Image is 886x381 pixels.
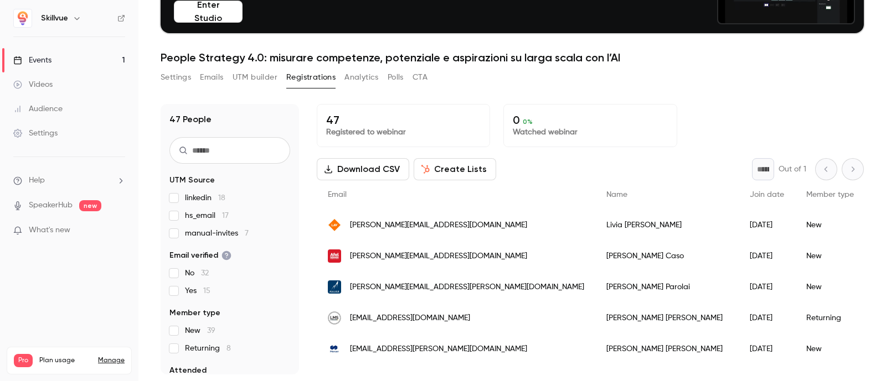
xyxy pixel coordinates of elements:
div: New [795,241,865,272]
span: new [79,200,101,211]
button: Create Lists [414,158,496,180]
span: Help [29,175,45,186]
span: Member type [169,307,220,319]
div: Settings [13,128,58,139]
div: New [795,333,865,364]
span: [PERSON_NAME][EMAIL_ADDRESS][DOMAIN_NAME] [350,250,527,262]
span: No [185,268,209,279]
img: tab_keywords_by_traffic_grey.svg [111,64,120,73]
span: 0 % [523,118,533,126]
p: Watched webinar [513,127,667,138]
span: 32 [201,269,209,277]
span: [EMAIL_ADDRESS][PERSON_NAME][DOMAIN_NAME] [350,343,527,355]
span: 15 [203,287,210,295]
span: [PERSON_NAME][EMAIL_ADDRESS][DOMAIN_NAME] [350,220,527,231]
div: [PERSON_NAME] [PERSON_NAME] [595,333,739,364]
h1: 47 People [169,113,212,126]
a: SpeakerHub [29,200,73,211]
span: UTM Source [169,175,215,186]
img: mercer.com [328,342,341,356]
div: [PERSON_NAME] Parolai [595,272,739,302]
button: UTM builder [233,69,277,86]
span: Join date [750,191,784,199]
p: 0 [513,113,667,127]
span: Attended [169,365,207,376]
h1: People Strategy 4.0: misurare competenze, potenziale e aspirazioni su larga scala con l’AI [161,51,864,64]
span: 17 [222,212,229,220]
button: Registrations [286,69,336,86]
span: 7 [245,229,249,237]
div: Livia [PERSON_NAME] [595,210,739,241]
div: Events [13,55,51,66]
div: [PERSON_NAME]: [DOMAIN_NAME] [29,29,158,38]
span: New [185,325,215,336]
img: agenziadbsi.it [328,311,341,325]
span: Pro [14,354,33,367]
div: Returning [795,302,865,333]
img: afolmet.it [328,249,341,263]
div: [PERSON_NAME] [PERSON_NAME] [595,302,739,333]
li: help-dropdown-opener [13,175,125,186]
button: Settings [161,69,191,86]
button: Enter Studio [174,1,243,23]
span: 8 [226,345,231,352]
button: Polls [388,69,404,86]
span: What's new [29,225,70,236]
a: Manage [98,356,125,365]
div: New [795,272,865,302]
p: Registered to webinar [326,127,481,138]
div: [DATE] [739,210,795,241]
span: Member type [806,191,854,199]
img: Skillvue [14,9,32,27]
span: [EMAIL_ADDRESS][DOMAIN_NAME] [350,312,470,324]
span: [PERSON_NAME][EMAIL_ADDRESS][PERSON_NAME][DOMAIN_NAME] [350,281,584,293]
button: Download CSV [317,158,409,180]
span: manual-invites [185,228,249,239]
h6: Skillvue [41,13,68,24]
div: Audience [13,103,63,114]
button: Emails [200,69,223,86]
p: 47 [326,113,481,127]
div: Videos [13,79,53,90]
span: hs_email [185,210,229,221]
div: [PERSON_NAME] Caso [595,241,739,272]
img: maior.it [328,280,341,294]
div: [DATE] [739,241,795,272]
span: Email verified [169,250,231,261]
img: tab_domain_overview_orange.svg [46,64,55,73]
p: Out of 1 [779,164,806,175]
span: Name [606,191,627,199]
span: 18 [218,194,225,202]
span: Plan usage [39,356,91,365]
img: website_grey.svg [18,29,27,38]
span: Yes [185,285,210,296]
div: [DATE] [739,302,795,333]
div: v 4.0.25 [31,18,54,27]
div: Keyword (traffico) [123,65,184,72]
span: 39 [207,327,215,335]
div: [DATE] [739,333,795,364]
button: CTA [413,69,427,86]
div: Dominio [58,65,85,72]
div: [DATE] [739,272,795,302]
span: Returning [185,343,231,354]
div: New [795,210,865,241]
img: lav.it [328,218,341,232]
span: Email [328,191,347,199]
img: logo_orange.svg [18,18,27,27]
span: linkedin [185,192,225,203]
button: Analytics [344,69,379,86]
